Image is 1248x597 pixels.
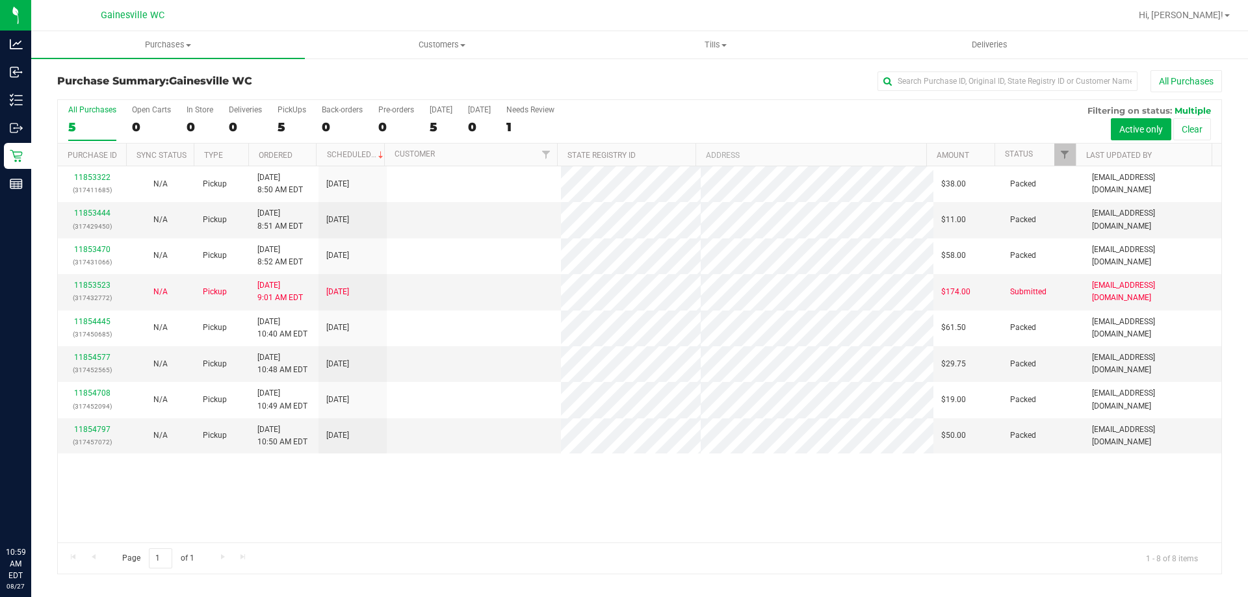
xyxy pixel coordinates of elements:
div: Deliveries [229,105,262,114]
div: Back-orders [322,105,363,114]
span: [EMAIL_ADDRESS][DOMAIN_NAME] [1092,424,1214,448]
span: [EMAIL_ADDRESS][DOMAIN_NAME] [1092,387,1214,412]
inline-svg: Retail [10,149,23,162]
span: [DATE] 10:50 AM EDT [257,424,307,448]
a: Purchases [31,31,305,58]
span: Not Applicable [153,179,168,188]
span: 1 - 8 of 8 items [1136,548,1208,568]
button: N/A [153,394,168,406]
span: Pickup [203,178,227,190]
span: [DATE] 8:51 AM EDT [257,207,303,232]
h3: Purchase Summary: [57,75,445,87]
span: [DATE] 8:52 AM EDT [257,244,303,268]
span: Pickup [203,286,227,298]
span: $11.00 [941,214,966,226]
span: Pickup [203,322,227,334]
a: 11853523 [74,281,110,290]
p: (317431066) [66,256,118,268]
a: 11853444 [74,209,110,218]
span: Tills [579,39,851,51]
p: 08/27 [6,581,25,591]
span: Not Applicable [153,251,168,260]
div: In Store [187,105,213,114]
span: Purchases [31,39,305,51]
span: [DATE] 10:40 AM EDT [257,316,307,340]
a: Deliveries [853,31,1126,58]
div: Needs Review [506,105,554,114]
span: Packed [1010,358,1036,370]
a: Ordered [259,151,292,160]
span: $29.75 [941,358,966,370]
span: Not Applicable [153,215,168,224]
input: 1 [149,548,172,568]
inline-svg: Outbound [10,121,23,134]
a: 11854445 [74,317,110,326]
span: [DATE] 10:49 AM EDT [257,387,307,412]
span: Pickup [203,249,227,262]
span: $38.00 [941,178,966,190]
p: (317432772) [66,292,118,304]
div: 0 [378,120,414,134]
div: 5 [68,120,116,134]
span: Pickup [203,214,227,226]
span: [DATE] [326,358,349,370]
span: [EMAIL_ADDRESS][DOMAIN_NAME] [1092,316,1214,340]
span: Packed [1010,429,1036,442]
button: Active only [1111,118,1171,140]
button: N/A [153,286,168,298]
inline-svg: Analytics [10,38,23,51]
inline-svg: Inventory [10,94,23,107]
div: 0 [322,120,363,134]
button: N/A [153,214,168,226]
iframe: Resource center [13,493,52,532]
span: Not Applicable [153,323,168,332]
a: Status [1005,149,1033,159]
span: Packed [1010,322,1036,334]
span: [DATE] [326,394,349,406]
span: [DATE] 9:01 AM EDT [257,279,303,304]
span: [DATE] [326,429,349,442]
button: N/A [153,249,168,262]
span: Not Applicable [153,287,168,296]
span: Packed [1010,214,1036,226]
button: N/A [153,322,168,334]
div: 0 [187,120,213,134]
div: Open Carts [132,105,171,114]
span: [EMAIL_ADDRESS][DOMAIN_NAME] [1092,171,1214,196]
th: Address [695,144,926,166]
span: $174.00 [941,286,970,298]
a: Customer [395,149,435,159]
span: Packed [1010,249,1036,262]
span: Deliveries [954,39,1025,51]
div: 1 [506,120,554,134]
div: [DATE] [468,105,491,114]
span: [DATE] [326,214,349,226]
div: 0 [229,120,262,134]
span: Pickup [203,394,227,406]
span: Multiple [1175,105,1211,116]
p: (317411685) [66,184,118,196]
div: All Purchases [68,105,116,114]
div: 0 [468,120,491,134]
a: State Registry ID [567,151,636,160]
a: 11854797 [74,425,110,434]
div: PickUps [278,105,306,114]
div: 5 [430,120,452,134]
button: N/A [153,358,168,370]
span: [DATE] [326,249,349,262]
span: Packed [1010,178,1036,190]
a: Sync Status [136,151,187,160]
button: N/A [153,429,168,442]
a: Filter [536,144,557,166]
inline-svg: Reports [10,177,23,190]
a: Purchase ID [68,151,117,160]
span: Filtering on status: [1087,105,1172,116]
span: [DATE] [326,322,349,334]
span: [DATE] [326,178,349,190]
button: N/A [153,178,168,190]
a: Filter [1054,144,1076,166]
span: Pickup [203,358,227,370]
input: Search Purchase ID, Original ID, State Registry ID or Customer Name... [877,71,1137,91]
a: Type [204,151,223,160]
span: $58.00 [941,249,966,262]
